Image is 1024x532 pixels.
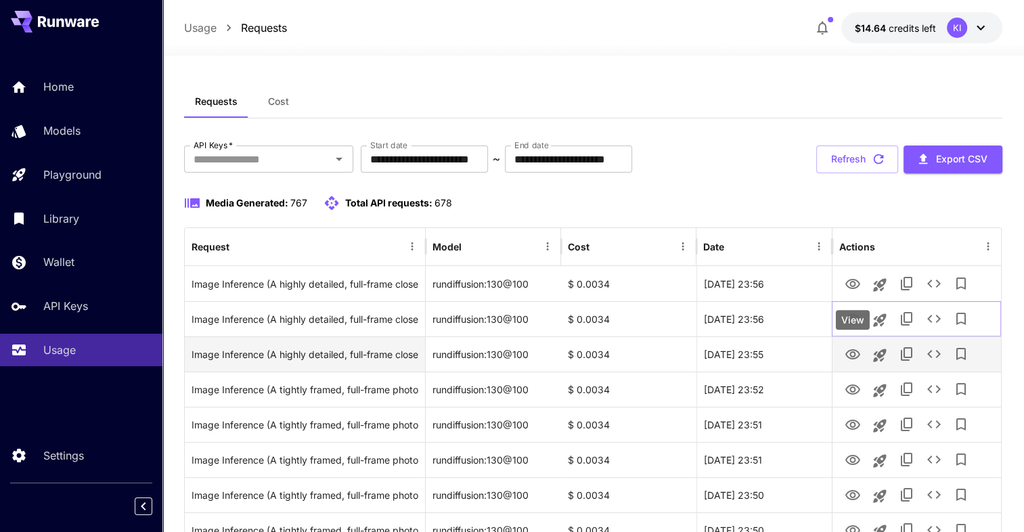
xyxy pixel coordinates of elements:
button: Launch in playground [866,377,893,404]
button: See details [920,376,948,403]
button: View [839,481,866,508]
p: Models [43,123,81,139]
button: Add to library [948,446,975,473]
div: Click to copy prompt [192,443,418,477]
button: Copy TaskUUID [893,411,920,438]
button: Copy TaskUUID [893,481,920,508]
button: View [839,269,866,297]
button: See details [920,305,948,332]
div: 03 Oct, 2025 23:56 [696,301,832,336]
button: See details [920,340,948,368]
button: See details [920,481,948,508]
button: $14.63714KI [841,12,1002,43]
button: Add to library [948,376,975,403]
p: ~ [493,151,500,167]
button: Sort [231,237,250,256]
div: View [836,310,870,330]
p: Usage [43,342,76,358]
button: Launch in playground [866,307,893,334]
button: View [839,410,866,438]
span: 767 [290,197,307,208]
div: Click to copy prompt [192,372,418,407]
p: Wallet [43,254,74,270]
span: 678 [435,197,452,208]
div: 03 Oct, 2025 23:56 [696,266,832,301]
span: Cost [268,95,289,108]
button: Add to library [948,481,975,508]
div: Date [703,241,724,252]
div: rundiffusion:130@100 [426,442,561,477]
label: End date [514,139,548,151]
div: rundiffusion:130@100 [426,477,561,512]
div: 03 Oct, 2025 23:55 [696,336,832,372]
button: View [839,445,866,473]
button: Add to library [948,411,975,438]
button: Refresh [816,146,898,173]
div: Cost [568,241,589,252]
div: $ 0.0034 [561,477,696,512]
button: Launch in playground [866,271,893,298]
div: Click to copy prompt [192,267,418,301]
div: rundiffusion:130@100 [426,266,561,301]
button: Menu [538,237,557,256]
label: Start date [370,139,407,151]
div: rundiffusion:130@100 [426,336,561,372]
button: Menu [403,237,422,256]
button: See details [920,270,948,297]
span: credits left [889,22,936,34]
div: rundiffusion:130@100 [426,301,561,336]
div: KI [947,18,967,38]
div: Request [192,241,229,252]
button: Add to library [948,305,975,332]
button: Add to library [948,340,975,368]
button: Launch in playground [866,483,893,510]
button: Sort [726,237,744,256]
p: Library [43,210,79,227]
div: Actions [839,241,875,252]
a: Usage [184,20,217,36]
button: See details [920,446,948,473]
p: Playground [43,167,102,183]
div: 03 Oct, 2025 23:51 [696,442,832,477]
div: Click to copy prompt [192,407,418,442]
button: Sort [591,237,610,256]
div: Click to copy prompt [192,478,418,512]
div: $ 0.0034 [561,336,696,372]
button: Copy TaskUUID [893,270,920,297]
button: Menu [979,237,998,256]
p: API Keys [43,298,88,314]
div: 03 Oct, 2025 23:50 [696,477,832,512]
p: Requests [241,20,287,36]
div: $ 0.0034 [561,301,696,336]
button: Add to library [948,270,975,297]
span: Total API requests: [345,197,432,208]
button: Sort [463,237,482,256]
button: View [839,375,866,403]
div: rundiffusion:130@100 [426,407,561,442]
div: 03 Oct, 2025 23:52 [696,372,832,407]
button: Open [330,150,349,169]
button: Copy TaskUUID [893,305,920,332]
div: Collapse sidebar [145,494,162,518]
div: $ 0.0034 [561,407,696,442]
button: Copy TaskUUID [893,446,920,473]
div: $ 0.0034 [561,266,696,301]
div: Click to copy prompt [192,337,418,372]
nav: breadcrumb [184,20,287,36]
button: Menu [673,237,692,256]
button: Copy TaskUUID [893,376,920,403]
p: Home [43,79,74,95]
div: 03 Oct, 2025 23:51 [696,407,832,442]
button: Export CSV [904,146,1002,173]
button: View [839,340,866,368]
div: Model [432,241,462,252]
span: $14.64 [855,22,889,34]
button: Collapse sidebar [135,497,152,515]
div: rundiffusion:130@100 [426,372,561,407]
p: Settings [43,447,84,464]
span: Requests [195,95,238,108]
div: $ 0.0034 [561,442,696,477]
button: Copy TaskUUID [893,340,920,368]
div: $ 0.0034 [561,372,696,407]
